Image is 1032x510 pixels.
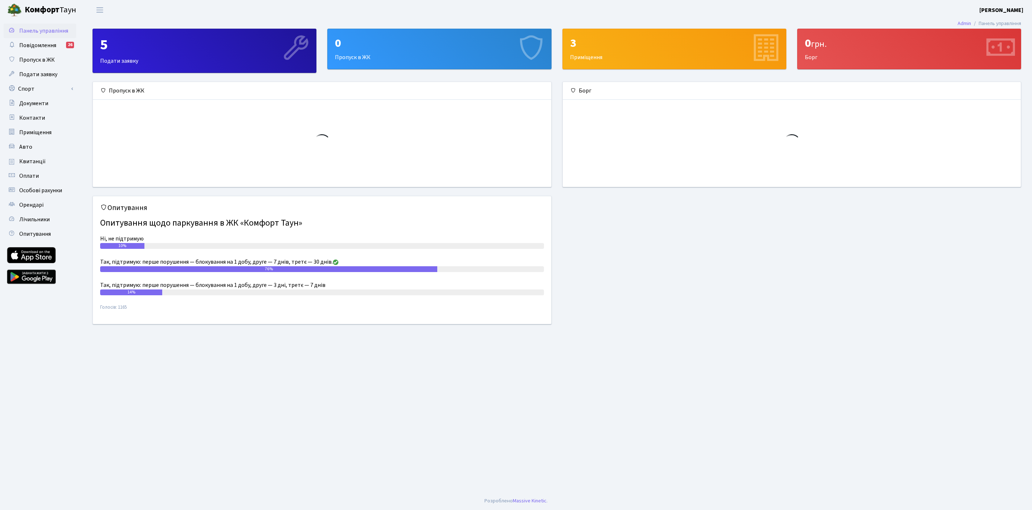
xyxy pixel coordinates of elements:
[66,42,74,48] div: 26
[19,143,32,151] span: Авто
[947,16,1032,31] nav: breadcrumb
[25,4,76,16] span: Таун
[19,70,57,78] span: Подати заявку
[19,172,39,180] span: Оплати
[563,29,786,69] div: Приміщення
[100,243,144,249] div: 10%
[805,36,1013,50] div: 0
[100,289,162,295] div: 14%
[4,212,76,227] a: Лічильники
[4,111,76,125] a: Контакти
[100,258,544,266] div: Так, підтримую: перше порушення — блокування на 1 добу, друге — 7 днів, третє — 30 днів.
[563,82,1021,100] div: Борг
[100,304,544,317] small: Голосів: 1165
[327,29,551,69] a: 0Пропуск в ЖК
[979,6,1023,15] a: [PERSON_NAME]
[811,38,827,50] span: грн.
[4,169,76,183] a: Оплати
[19,128,52,136] span: Приміщення
[19,56,55,64] span: Пропуск в ЖК
[335,36,544,50] div: 0
[100,36,309,54] div: 5
[4,53,76,67] a: Пропуск в ЖК
[4,67,76,82] a: Подати заявку
[91,4,109,16] button: Переключити навігацію
[100,234,544,243] div: Ні, не підтримую
[958,20,971,27] a: Admin
[4,96,76,111] a: Документи
[4,198,76,212] a: Орендарі
[19,157,46,165] span: Квитанції
[19,215,50,223] span: Лічильники
[93,82,551,100] div: Пропуск в ЖК
[484,497,548,505] div: Розроблено .
[971,20,1021,28] li: Панель управління
[19,41,56,49] span: Повідомлення
[4,82,76,96] a: Спорт
[19,186,62,194] span: Особові рахунки
[19,114,45,122] span: Контакти
[19,201,44,209] span: Орендарі
[100,203,544,212] h5: Опитування
[328,29,551,69] div: Пропуск в ЖК
[4,125,76,140] a: Приміщення
[4,154,76,169] a: Квитанції
[570,36,779,50] div: 3
[7,3,22,17] img: logo.png
[562,29,786,69] a: 3Приміщення
[4,227,76,241] a: Опитування
[93,29,316,73] a: 5Подати заявку
[19,27,68,35] span: Панель управління
[4,140,76,154] a: Авто
[100,266,437,272] div: 76%
[798,29,1021,69] div: Борг
[4,24,76,38] a: Панель управління
[979,6,1023,14] b: [PERSON_NAME]
[4,183,76,198] a: Особові рахунки
[100,281,544,289] div: Так, підтримую: перше порушення — блокування на 1 добу, друге — 3 дні, третє — 7 днів
[25,4,60,16] b: Комфорт
[513,497,546,505] a: Massive Kinetic
[19,230,51,238] span: Опитування
[93,29,316,73] div: Подати заявку
[19,99,48,107] span: Документи
[4,38,76,53] a: Повідомлення26
[100,215,544,231] h4: Опитування щодо паркування в ЖК «Комфорт Таун»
